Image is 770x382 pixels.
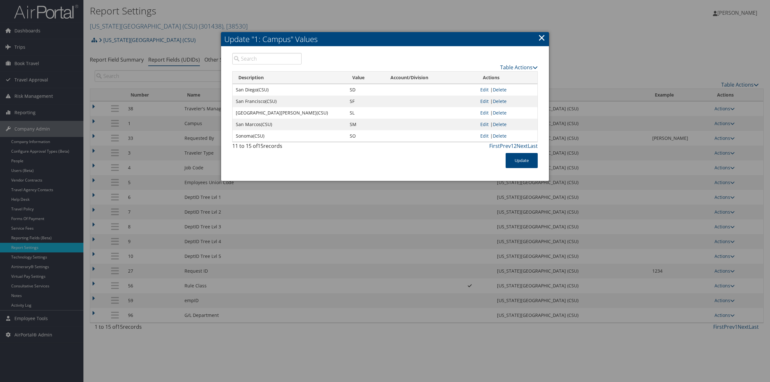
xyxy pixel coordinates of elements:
td: SO [346,130,385,142]
td: | [477,107,537,119]
td: SF [346,96,385,107]
a: Delete [493,121,507,127]
a: Delete [493,87,507,93]
td: [GEOGRAPHIC_DATA][PERSON_NAME](CSU) [233,107,346,119]
a: Edit [480,110,489,116]
a: First [489,142,500,149]
a: Last [528,142,538,149]
button: Update [506,153,538,168]
td: SD [346,84,385,96]
td: SL [346,107,385,119]
td: Sonoma(CSU) [233,130,346,142]
td: | [477,130,537,142]
td: | [477,119,537,130]
h2: Update "1: Campus" Values [221,32,549,46]
a: Next [517,142,528,149]
th: Actions [477,72,537,84]
td: | [477,96,537,107]
td: San Francisco(CSU) [233,96,346,107]
a: Edit [480,98,489,104]
td: SM [346,119,385,130]
th: Value: activate to sort column ascending [346,72,385,84]
a: 2 [514,142,517,149]
a: 1 [511,142,514,149]
input: Search [232,53,302,64]
a: Edit [480,87,489,93]
a: Delete [493,133,507,139]
a: Table Actions [500,64,538,71]
th: Description: activate to sort column descending [233,72,346,84]
a: Edit [480,133,489,139]
td: | [477,84,537,96]
td: San Marcos(CSU) [233,119,346,130]
a: Delete [493,98,507,104]
a: Edit [480,121,489,127]
td: San Diego(CSU) [233,84,346,96]
span: 15 [258,142,263,149]
a: Delete [493,110,507,116]
div: 11 to 15 of records [232,142,302,153]
a: Prev [500,142,511,149]
a: × [538,31,545,44]
th: Account/Division: activate to sort column ascending [385,72,477,84]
